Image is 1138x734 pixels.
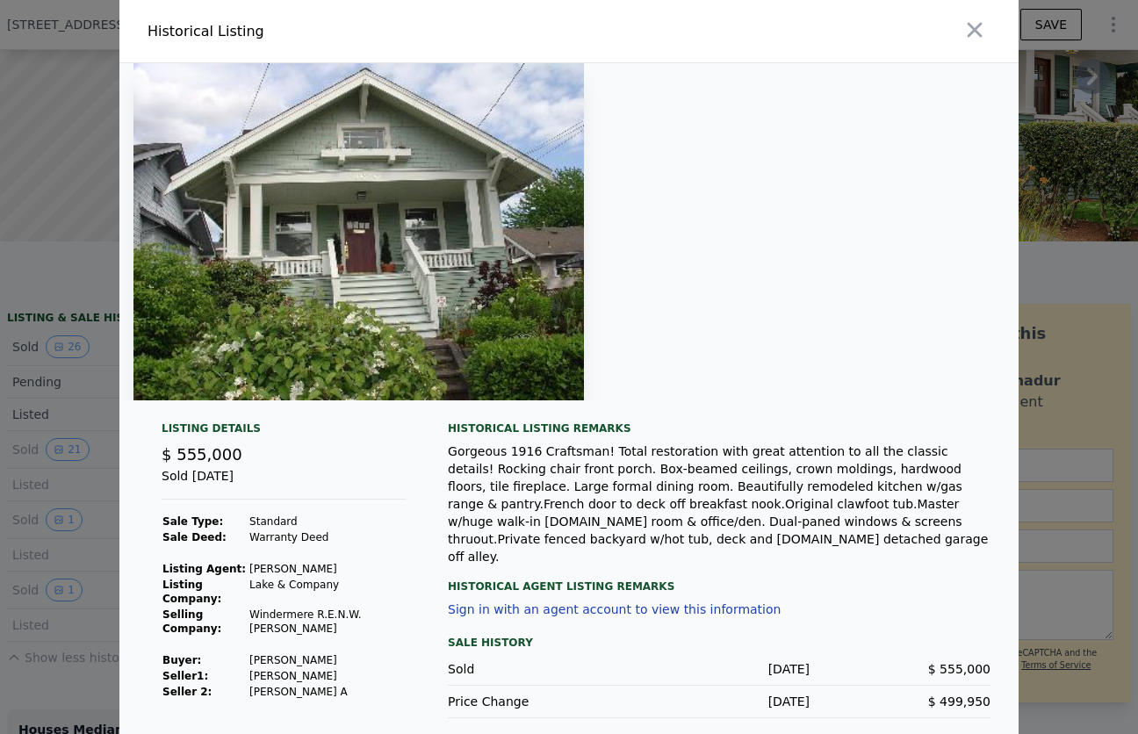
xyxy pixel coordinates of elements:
[448,565,990,594] div: Historical Agent Listing Remarks
[248,577,406,607] td: Lake & Company
[928,694,990,709] span: $ 499,950
[448,602,781,616] button: Sign in with an agent account to view this information
[928,662,990,676] span: $ 555,000
[448,632,990,653] div: Sale History
[162,515,223,528] strong: Sale Type:
[162,608,221,635] strong: Selling Company:
[162,531,227,543] strong: Sale Deed:
[148,21,562,42] div: Historical Listing
[133,63,584,400] img: Property Img
[248,529,406,545] td: Warranty Deed
[162,654,201,666] strong: Buyer :
[248,607,406,637] td: Windermere R.E.N.W. [PERSON_NAME]
[162,445,242,464] span: $ 555,000
[448,443,990,565] div: Gorgeous 1916 Craftsman! Total restoration with great attention to all the classic details! Rocki...
[448,660,629,678] div: Sold
[448,421,990,435] div: Historical Listing remarks
[248,684,406,700] td: [PERSON_NAME] A
[248,561,406,577] td: [PERSON_NAME]
[162,421,406,443] div: Listing Details
[248,514,406,529] td: Standard
[162,579,221,605] strong: Listing Company:
[162,563,246,575] strong: Listing Agent:
[162,686,212,698] strong: Seller 2:
[448,693,629,710] div: Price Change
[629,693,810,710] div: [DATE]
[162,670,208,682] strong: Seller 1 :
[248,652,406,668] td: [PERSON_NAME]
[629,660,810,678] div: [DATE]
[248,668,406,684] td: [PERSON_NAME]
[162,467,406,500] div: Sold [DATE]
